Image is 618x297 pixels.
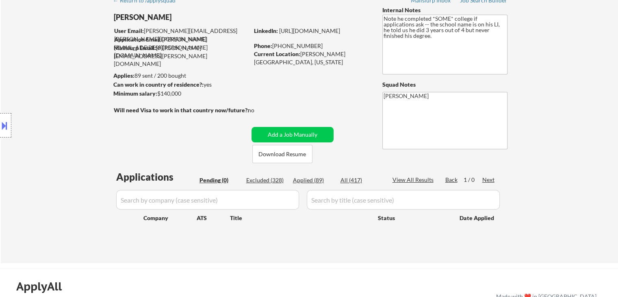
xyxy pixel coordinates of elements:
[254,42,272,49] strong: Phone:
[464,176,482,184] div: 1 / 0
[114,36,162,43] strong: Application Email:
[246,176,287,184] div: Excluded (328)
[460,214,495,222] div: Date Applied
[113,90,249,98] div: $140,000
[113,81,246,89] div: yes
[114,44,156,51] strong: Mailslurp Email:
[392,176,436,184] div: View All Results
[230,214,370,222] div: Title
[114,107,249,114] strong: Will need Visa to work in that country now/future?:
[382,6,507,14] div: Internal Notes
[114,27,249,43] div: [PERSON_NAME][EMAIL_ADDRESS][PERSON_NAME][DOMAIN_NAME]
[114,44,249,68] div: [PERSON_NAME][EMAIL_ADDRESS][PERSON_NAME][DOMAIN_NAME]
[252,127,334,142] button: Add a Job Manually
[382,81,507,89] div: Squad Notes
[113,81,204,88] strong: Can work in country of residence?:
[113,72,249,80] div: 89 sent / 200 bought
[279,27,340,34] a: [URL][DOMAIN_NAME]
[378,210,448,225] div: Status
[293,176,334,184] div: Applied (89)
[116,172,197,182] div: Applications
[252,145,312,163] button: Download Resume
[307,190,500,210] input: Search by title (case sensitive)
[254,42,369,50] div: [PHONE_NUMBER]
[445,176,458,184] div: Back
[116,190,299,210] input: Search by company (case sensitive)
[114,35,249,59] div: [PERSON_NAME][EMAIL_ADDRESS][PERSON_NAME][DOMAIN_NAME]
[114,12,281,22] div: [PERSON_NAME]
[16,280,71,293] div: ApplyAll
[114,27,144,34] strong: User Email:
[143,214,197,222] div: Company
[340,176,381,184] div: All (417)
[254,27,278,34] strong: LinkedIn:
[248,106,271,114] div: no
[197,214,230,222] div: ATS
[482,176,495,184] div: Next
[199,176,240,184] div: Pending (0)
[254,50,369,66] div: [PERSON_NAME][GEOGRAPHIC_DATA], [US_STATE]
[254,50,300,57] strong: Current Location:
